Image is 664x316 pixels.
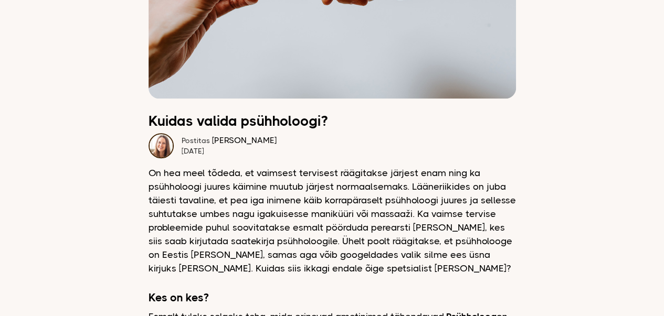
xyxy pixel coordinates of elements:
[149,114,516,128] h2: Kuidas valida psühholoogi?
[182,146,277,156] div: [DATE]
[182,135,277,146] div: [PERSON_NAME]
[149,133,174,158] img: Dagmar naeratamas
[149,291,516,304] h3: Kes on kes?
[149,166,516,275] p: On hea meel tõdeda, et vaimsest tervisest räägitakse järjest enam ning ka psühholoogi juures käim...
